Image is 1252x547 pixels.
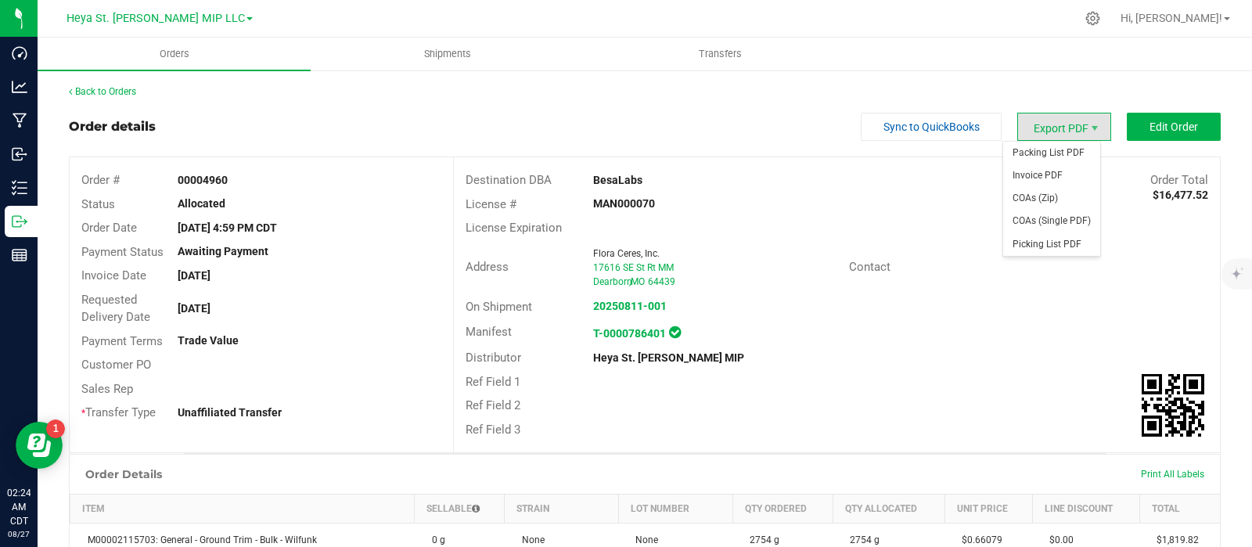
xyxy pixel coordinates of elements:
[1003,210,1100,232] li: COAs (Single PDF)
[1127,113,1221,141] button: Edit Order
[1083,11,1103,26] div: Manage settings
[12,180,27,196] inline-svg: Inventory
[81,334,163,348] span: Payment Terms
[12,79,27,95] inline-svg: Analytics
[12,247,27,263] inline-svg: Reports
[593,248,660,259] span: Flora Ceres, Inc.
[466,173,552,187] span: Destination DBA
[415,495,505,524] th: Sellable
[514,534,545,545] span: None
[178,406,282,419] strong: Unaffiliated Transfer
[732,495,833,524] th: Qty Ordered
[81,405,156,419] span: Transfer Type
[648,276,675,287] span: 64439
[849,260,890,274] span: Contact
[466,197,516,211] span: License #
[81,358,151,372] span: Customer PO
[7,486,31,528] p: 02:24 AM CDT
[584,38,857,70] a: Transfers
[1141,469,1204,480] span: Print All Labels
[139,47,210,61] span: Orders
[629,276,631,287] span: ,
[833,495,944,524] th: Qty Allocated
[618,495,732,524] th: Lot Number
[12,45,27,61] inline-svg: Dashboard
[1003,187,1100,210] li: COAs (Zip)
[70,495,415,524] th: Item
[178,302,210,315] strong: [DATE]
[593,174,642,186] strong: BesaLabs
[842,534,880,545] span: 2754 g
[593,300,667,312] a: 20250811-001
[178,245,268,257] strong: Awaiting Payment
[669,324,681,340] span: In Sync
[81,245,164,259] span: Payment Status
[178,197,225,210] strong: Allocated
[1032,495,1139,524] th: Line Discount
[178,334,239,347] strong: Trade Value
[1142,374,1204,437] img: Scan me!
[178,221,277,234] strong: [DATE] 4:59 PM CDT
[883,121,980,133] span: Sync to QuickBooks
[81,382,133,396] span: Sales Rep
[80,534,317,545] span: M00002115703: General - Ground Trim - Bulk - Wilfunk
[466,375,520,389] span: Ref Field 1
[178,269,210,282] strong: [DATE]
[81,268,146,282] span: Invoice Date
[1003,164,1100,187] li: Invoice PDF
[81,221,137,235] span: Order Date
[69,86,136,97] a: Back to Orders
[628,534,658,545] span: None
[1042,534,1074,545] span: $0.00
[85,468,162,480] h1: Order Details
[311,38,584,70] a: Shipments
[81,197,115,211] span: Status
[12,214,27,229] inline-svg: Outbound
[38,38,311,70] a: Orders
[466,398,520,412] span: Ref Field 2
[505,495,619,524] th: Strain
[81,293,150,325] span: Requested Delivery Date
[1017,113,1111,141] li: Export PDF
[12,113,27,128] inline-svg: Manufacturing
[1142,374,1204,437] qrcode: 00004960
[16,422,63,469] iframe: Resource center
[1139,495,1220,524] th: Total
[69,117,156,136] div: Order details
[424,534,445,545] span: 0 g
[593,276,632,287] span: Dearborn
[12,146,27,162] inline-svg: Inbound
[466,351,521,365] span: Distributor
[593,197,655,210] strong: MAN000070
[954,534,1002,545] span: $0.66079
[67,12,245,25] span: Heya St. [PERSON_NAME] MIP LLC
[593,351,744,364] strong: Heya St. [PERSON_NAME] MIP
[1003,233,1100,256] li: Picking List PDF
[742,534,779,545] span: 2754 g
[466,423,520,437] span: Ref Field 3
[466,221,562,235] span: License Expiration
[1003,142,1100,164] li: Packing List PDF
[1121,12,1222,24] span: Hi, [PERSON_NAME]!
[944,495,1032,524] th: Unit Price
[678,47,763,61] span: Transfers
[1150,173,1208,187] span: Order Total
[1149,534,1199,545] span: $1,819.82
[593,262,674,273] span: 17616 SE St Rt MM
[7,528,31,540] p: 08/27
[466,325,512,339] span: Manifest
[593,327,666,340] a: T-0000786401
[178,174,228,186] strong: 00004960
[466,300,532,314] span: On Shipment
[403,47,492,61] span: Shipments
[46,419,65,438] iframe: Resource center unread badge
